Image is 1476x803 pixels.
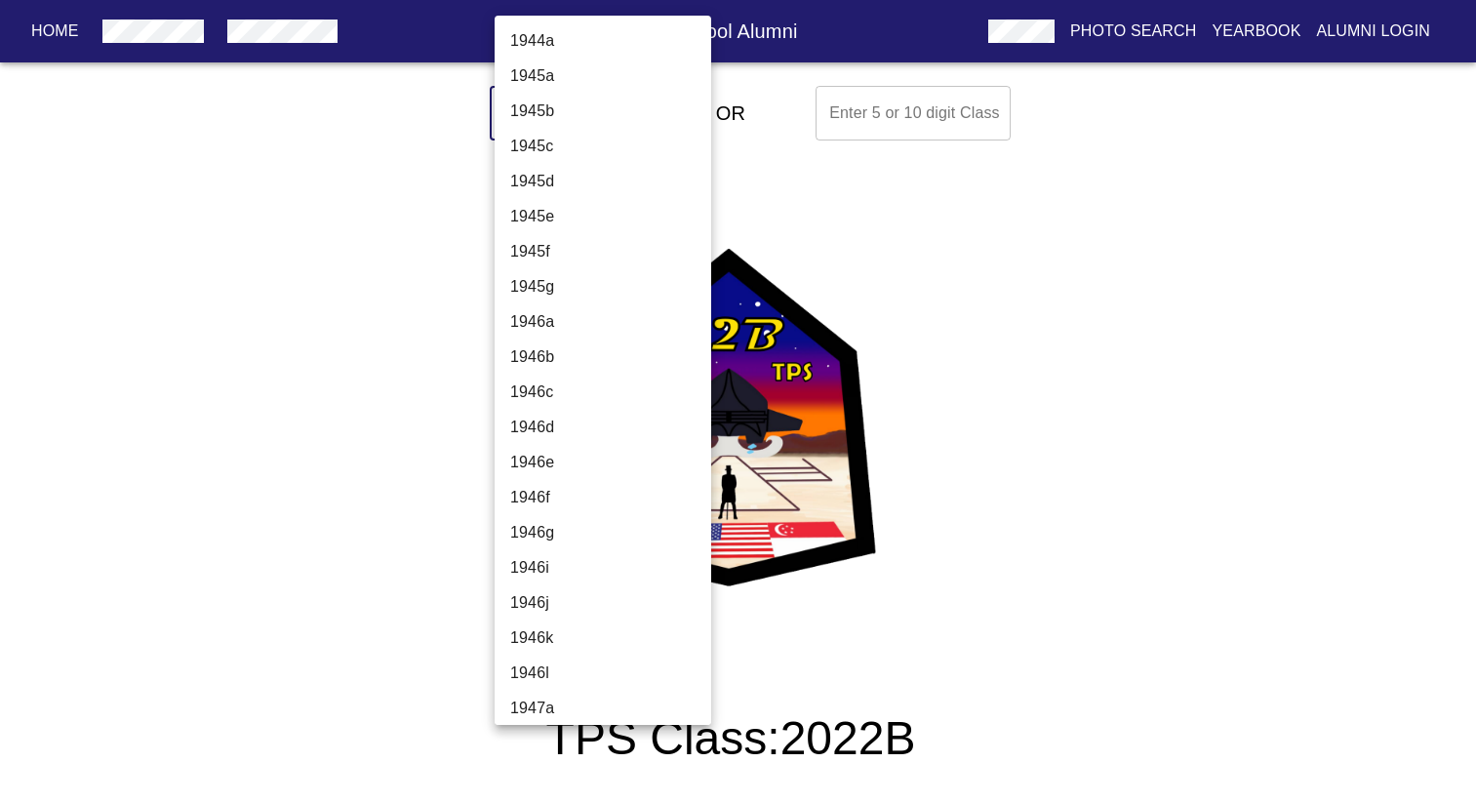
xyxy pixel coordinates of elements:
li: 1946l [495,656,726,691]
li: 1946a [495,304,726,340]
li: 1945a [495,59,726,94]
li: 1946b [495,340,726,375]
li: 1946c [495,375,726,410]
li: 1945g [495,269,726,304]
li: 1944a [495,23,726,59]
li: 1946g [495,515,726,550]
li: 1946j [495,585,726,621]
li: 1945c [495,129,726,164]
li: 1946i [495,550,726,585]
li: 1946k [495,621,726,656]
li: 1945f [495,234,726,269]
li: 1945b [495,94,726,129]
li: 1947a [495,691,726,726]
li: 1946f [495,480,726,515]
li: 1945e [495,199,726,234]
li: 1946e [495,445,726,480]
li: 1946d [495,410,726,445]
li: 1945d [495,164,726,199]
